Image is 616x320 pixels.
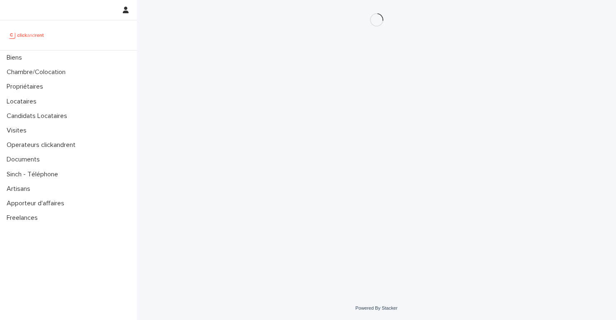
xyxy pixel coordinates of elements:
a: Powered By Stacker [355,306,397,310]
p: Artisans [3,185,37,193]
p: Chambre/Colocation [3,68,72,76]
p: Freelances [3,214,44,222]
p: Locataires [3,98,43,106]
p: Biens [3,54,29,62]
p: Propriétaires [3,83,50,91]
p: Candidats Locataires [3,112,74,120]
p: Sinch - Téléphone [3,171,65,178]
img: UCB0brd3T0yccxBKYDjQ [7,27,47,43]
p: Visites [3,127,33,135]
p: Documents [3,156,46,164]
p: Apporteur d'affaires [3,200,71,207]
p: Operateurs clickandrent [3,141,82,149]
